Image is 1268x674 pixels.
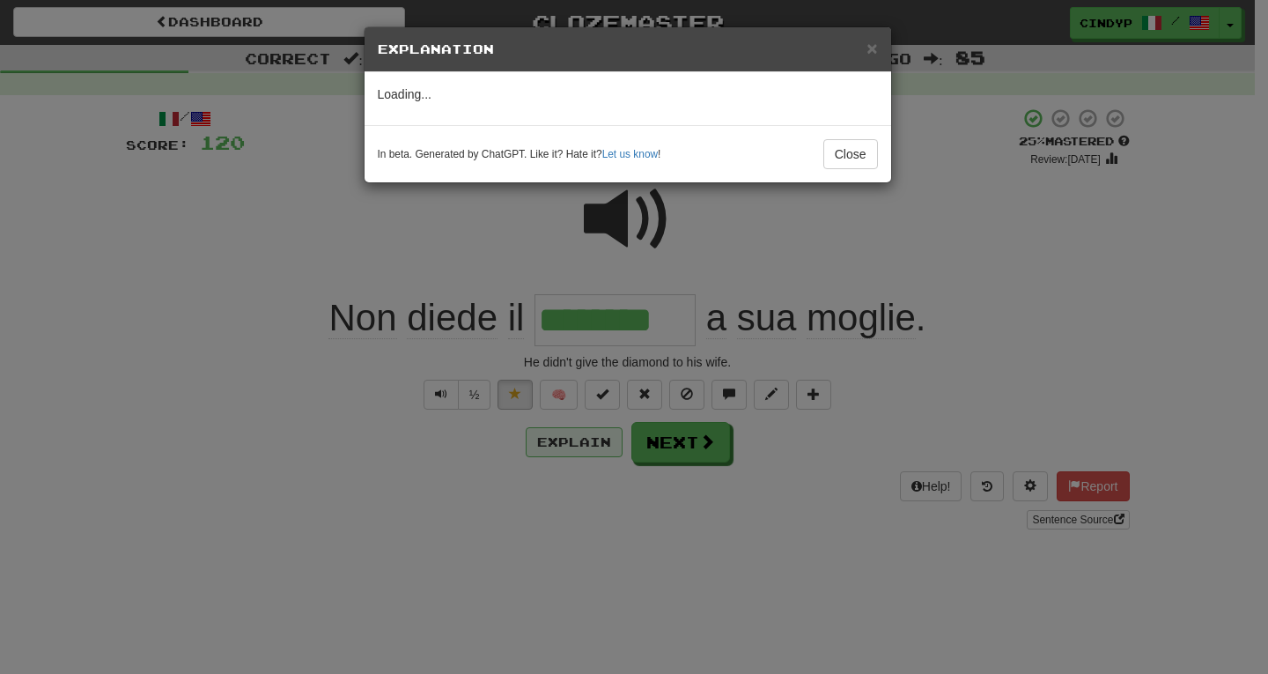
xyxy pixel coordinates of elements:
a: Let us know [602,148,658,160]
small: In beta. Generated by ChatGPT. Like it? Hate it? ! [378,147,661,162]
span: × [866,38,877,58]
p: Loading... [378,85,878,103]
button: Close [866,39,877,57]
button: Close [823,139,878,169]
h5: Explanation [378,41,878,58]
